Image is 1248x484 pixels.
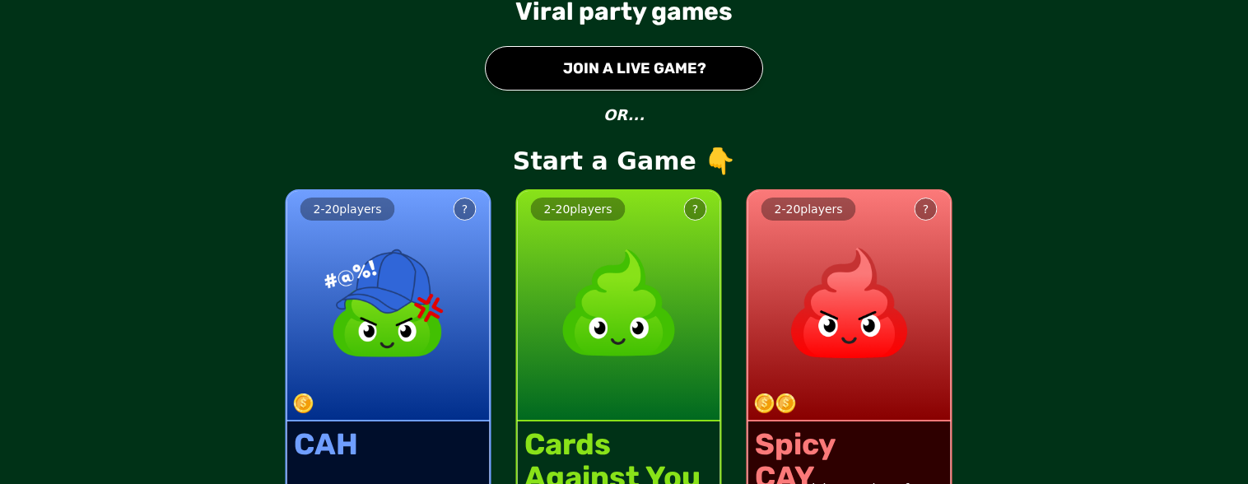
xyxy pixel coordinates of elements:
[547,230,692,375] img: product image
[544,202,612,216] span: 2 - 20 players
[776,393,796,413] img: token
[755,428,836,461] div: Spicy
[316,230,461,375] img: product image
[294,428,358,461] div: CAH
[462,201,468,217] div: ?
[485,46,763,91] button: JOIN A LIVE GAME?
[513,147,735,176] p: Start a Game 👇
[692,201,698,217] div: ?
[775,202,843,216] span: 2 - 20 players
[294,393,314,413] img: token
[314,202,382,216] span: 2 - 20 players
[524,428,701,461] div: Cards
[755,393,775,413] img: token
[915,198,938,221] button: ?
[454,198,477,221] button: ?
[603,104,645,127] p: OR...
[684,198,707,221] button: ?
[777,230,922,375] img: product image
[923,201,929,217] div: ?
